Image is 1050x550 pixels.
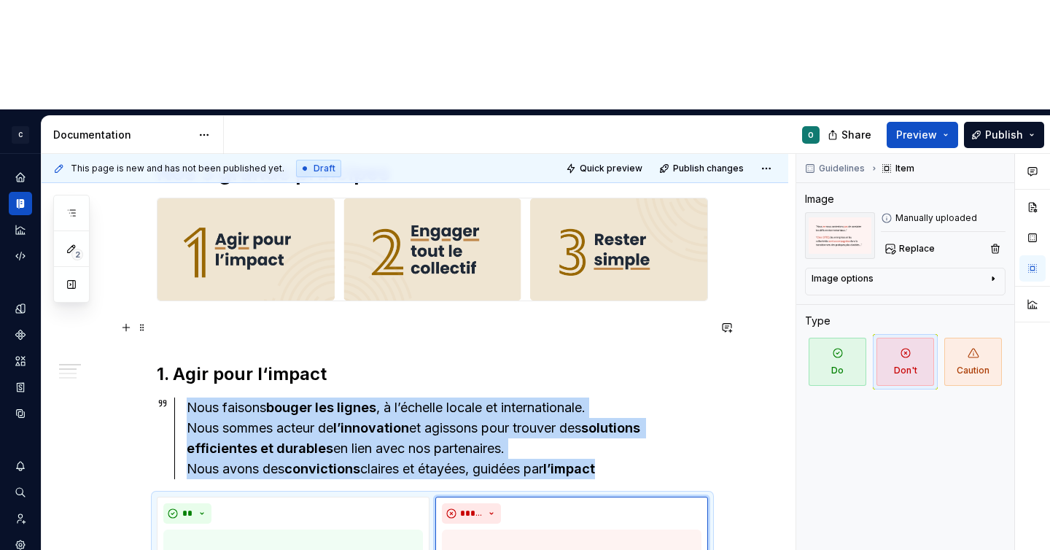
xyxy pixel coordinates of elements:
[53,128,191,142] div: Documentation
[812,273,874,284] div: Image options
[9,166,32,189] a: Home
[9,192,32,215] a: Documentation
[881,239,941,259] button: Replace
[820,122,881,148] button: Share
[9,297,32,320] a: Design tokens
[812,273,999,290] button: Image options
[896,128,937,142] span: Preview
[809,338,866,386] span: Do
[9,376,32,399] a: Storybook stories
[964,122,1044,148] button: Publish
[580,163,642,174] span: Quick preview
[187,398,708,479] div: Nous faisons , à l’échelle locale et internationale. Nous sommes acteur de et agissons pour trouv...
[9,323,32,346] a: Components
[841,128,871,142] span: Share
[805,334,870,390] button: Do
[9,402,32,425] a: Data sources
[801,158,871,179] button: Guidelines
[655,158,750,179] button: Publish changes
[284,461,360,476] strong: convictions
[887,122,958,148] button: Preview
[805,192,834,206] div: Image
[71,249,83,260] span: 2
[333,420,409,435] strong: l’innovation
[543,461,595,476] strong: l’impact
[673,163,744,174] span: Publish changes
[157,198,707,301] img: ec9b1ec5-0075-401e-8cc1-e38006fabd99.png
[899,243,935,255] span: Replace
[805,314,831,328] div: Type
[266,400,376,415] strong: bouger les lignes
[881,212,1006,224] div: Manually uploaded
[941,334,1006,390] button: Caution
[944,338,1002,386] span: Caution
[9,507,32,530] a: Invite team
[9,244,32,268] a: Code automation
[9,481,32,504] button: Search ⌘K
[561,158,649,179] button: Quick preview
[9,349,32,373] a: Assets
[985,128,1023,142] span: Publish
[71,163,284,174] span: This page is new and has not been published yet.
[157,363,708,386] h2: 1. Agir pour l‘impact
[876,338,934,386] span: Don't
[805,212,875,259] img: d04515ea-9a0b-4d43-93b4-8f6dbfad8e51.png
[314,163,335,174] span: Draft
[9,454,32,478] button: Notifications
[9,218,32,241] a: Analytics
[3,119,38,150] button: C
[12,126,29,144] div: C
[808,129,814,141] div: O
[819,163,865,174] span: Guidelines
[873,334,938,390] button: Don't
